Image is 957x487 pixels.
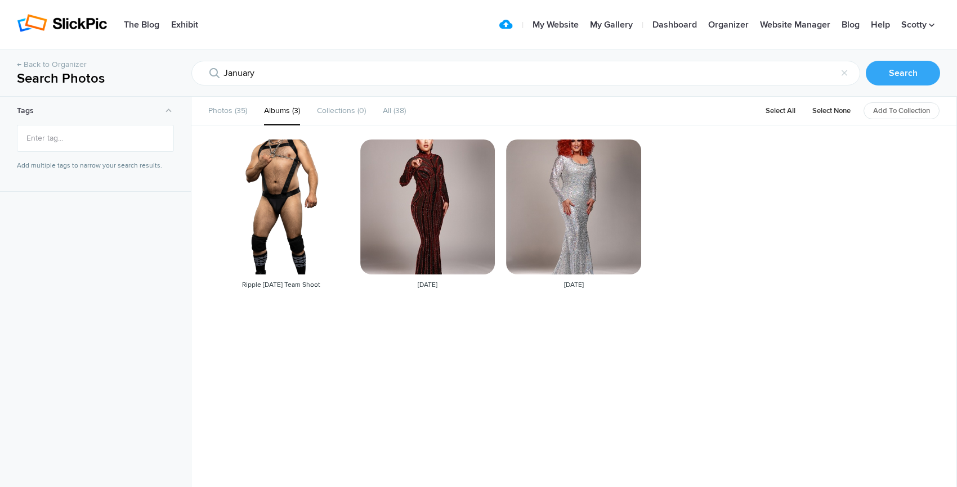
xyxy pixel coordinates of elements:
[507,280,642,290] div: [DATE]
[17,106,34,115] b: Tags
[758,102,803,119] a: Select All
[889,67,918,79] b: Search
[383,106,391,115] b: All
[17,70,175,87] h1: Search Photos
[391,106,406,115] span: 38
[834,63,855,83] div: ×
[17,161,174,171] p: Add multiple tags to narrow your search results.
[264,106,290,115] b: Albums
[191,61,860,85] input: Search photos...
[317,106,355,115] b: Collections
[208,106,232,115] b: Photos
[17,59,87,70] a: ← Back to Organizer
[805,102,858,119] a: Select None
[17,125,173,151] mat-chip-list: Fruit selection
[360,280,495,290] div: [DATE]
[355,106,366,115] span: 0
[23,128,168,148] input: Enter tag...
[290,106,300,115] span: 3
[214,280,349,290] div: Ripple [DATE] Team Shoot
[232,106,247,115] span: 35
